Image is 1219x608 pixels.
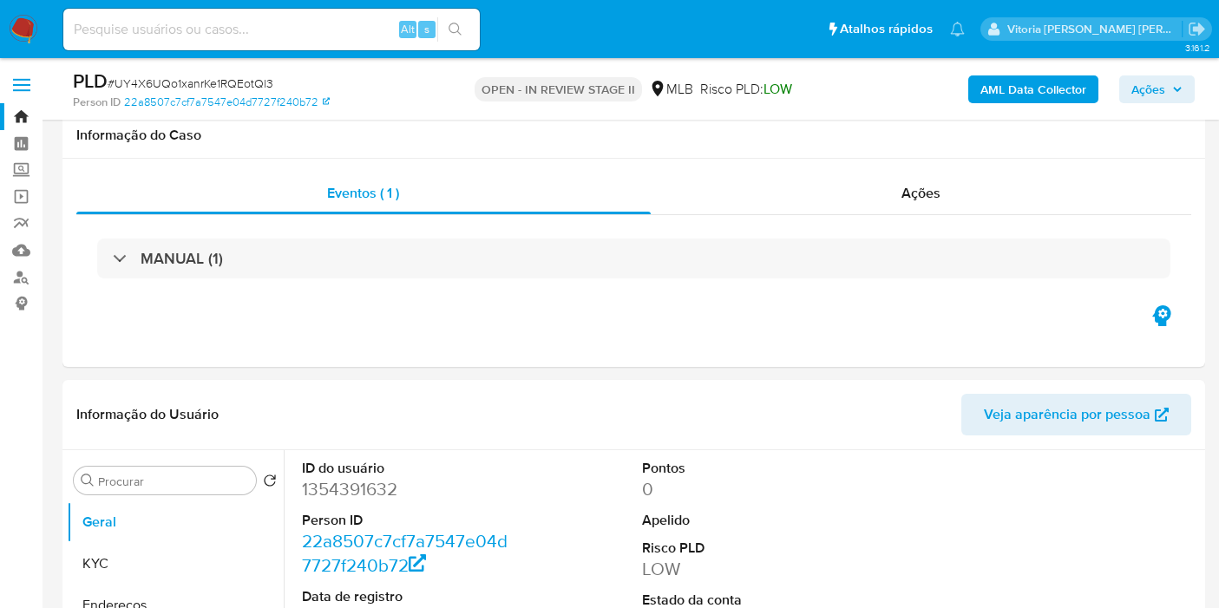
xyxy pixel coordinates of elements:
[764,79,792,99] span: LOW
[63,18,480,41] input: Pesquise usuários ou casos...
[968,75,1098,103] button: AML Data Collector
[642,477,852,501] dd: 0
[81,474,95,487] button: Procurar
[980,75,1086,103] b: AML Data Collector
[642,557,852,581] dd: LOW
[642,539,852,558] dt: Risco PLD
[302,587,512,606] dt: Data de registro
[97,239,1170,278] div: MANUAL (1)
[649,80,693,99] div: MLB
[401,21,415,37] span: Alt
[67,501,284,543] button: Geral
[840,20,933,38] span: Atalhos rápidos
[984,394,1150,435] span: Veja aparência por pessoa
[327,183,399,203] span: Eventos ( 1 )
[141,249,223,268] h3: MANUAL (1)
[263,474,277,493] button: Retornar ao pedido padrão
[76,127,1191,144] h1: Informação do Caso
[961,394,1191,435] button: Veja aparência por pessoa
[73,95,121,110] b: Person ID
[1119,75,1195,103] button: Ações
[1007,21,1183,37] p: vitoria.caldeira@mercadolivre.com
[901,183,940,203] span: Ações
[1188,20,1206,38] a: Sair
[437,17,473,42] button: search-icon
[475,77,642,101] p: OPEN - IN REVIEW STAGE II
[302,511,512,530] dt: Person ID
[76,406,219,423] h1: Informação do Usuário
[124,95,330,110] a: 22a8507c7cf7a7547e04d7727f240b72
[1131,75,1165,103] span: Ações
[302,459,512,478] dt: ID do usuário
[73,67,108,95] b: PLD
[98,474,249,489] input: Procurar
[108,75,273,92] span: # UY4X6UQo1xanrKe1RQEotQl3
[700,80,792,99] span: Risco PLD:
[302,477,512,501] dd: 1354391632
[642,511,852,530] dt: Apelido
[67,543,284,585] button: KYC
[642,459,852,478] dt: Pontos
[302,528,508,578] a: 22a8507c7cf7a7547e04d7727f240b72
[424,21,429,37] span: s
[950,22,965,36] a: Notificações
